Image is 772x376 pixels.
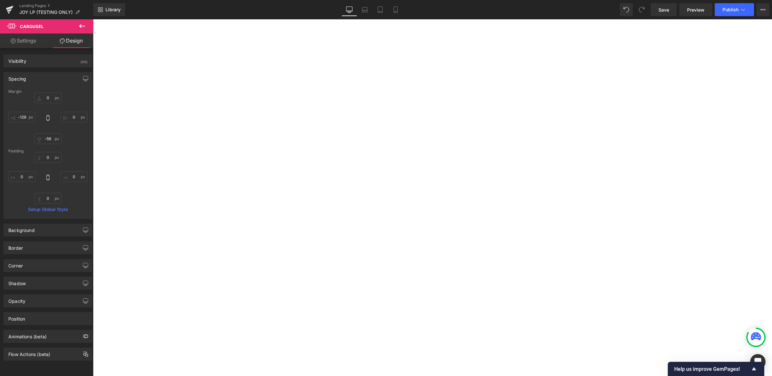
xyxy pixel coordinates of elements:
a: New Library [93,3,125,16]
input: 0 [34,92,61,103]
a: Desktop [342,3,357,16]
span: JOY LP (TESTING ONLY) [19,10,73,15]
input: 0 [60,171,87,182]
div: Padding [8,149,87,153]
input: 0 [8,112,35,122]
button: Redo [635,3,648,16]
span: Save [658,6,669,13]
div: Flow Actions (beta) [8,348,50,357]
span: Library [106,7,121,13]
a: Tablet [372,3,388,16]
button: More [757,3,769,16]
div: Position [8,313,25,322]
button: Undo [620,3,633,16]
a: Preview [679,3,712,16]
input: 0 [8,171,35,182]
div: Shadow [8,277,26,286]
div: Opacity [8,295,25,304]
span: Help us improve GemPages! [674,366,750,372]
div: Corner [8,259,23,268]
div: Open Intercom Messenger [750,354,766,370]
span: Carousel [20,24,43,29]
div: Background [8,224,35,233]
span: Preview [687,6,704,13]
div: (All) [80,55,87,65]
button: Publish [715,3,754,16]
input: 0 [34,193,61,204]
div: Spacing [8,72,26,82]
a: Landing Pages [19,3,93,8]
a: Laptop [357,3,372,16]
iframe: To enrich screen reader interactions, please activate Accessibility in Grammarly extension settings [93,19,772,376]
span: Publish [722,7,739,12]
div: Margin [8,89,87,94]
input: 0 [60,112,87,122]
div: Visibility [8,55,26,64]
button: Show survey - Help us improve GemPages! [674,365,758,373]
a: Design [48,34,95,48]
a: Mobile [388,3,403,16]
div: Border [8,242,23,251]
input: 0 [34,152,61,163]
div: Animations (beta) [8,330,47,339]
a: Setup Global Style [8,207,87,212]
input: 0 [34,133,61,144]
